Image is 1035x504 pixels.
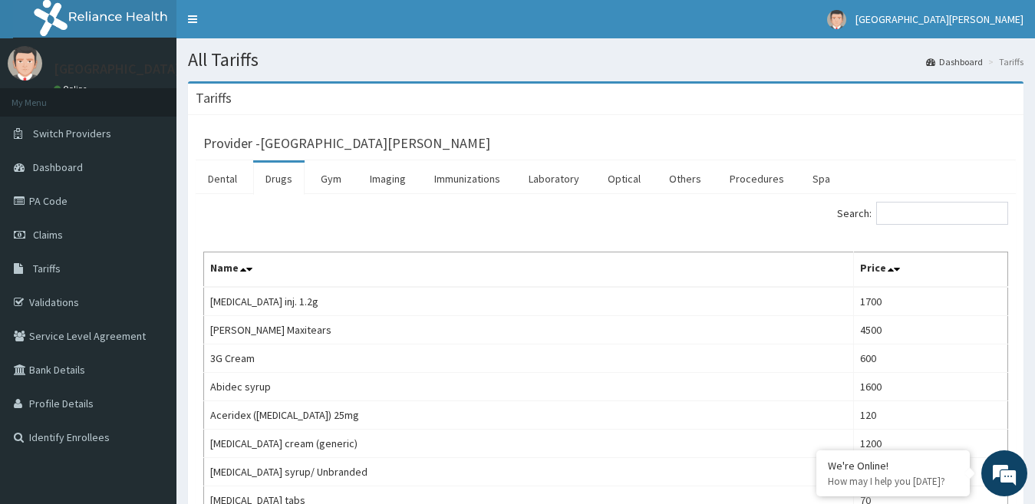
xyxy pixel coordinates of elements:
[854,287,1008,316] td: 1700
[188,50,1023,70] h1: All Tariffs
[204,287,854,316] td: [MEDICAL_DATA] inj. 1.2g
[828,459,958,473] div: We're Online!
[253,163,305,195] a: Drugs
[204,316,854,344] td: [PERSON_NAME] Maxitears
[657,163,714,195] a: Others
[516,163,592,195] a: Laboratory
[854,401,1008,430] td: 120
[204,458,854,486] td: [MEDICAL_DATA] syrup/ Unbranded
[854,430,1008,458] td: 1200
[8,46,42,81] img: User Image
[204,373,854,401] td: Abidec syrup
[837,202,1008,225] label: Search:
[196,91,232,105] h3: Tariffs
[984,55,1023,68] li: Tariffs
[204,344,854,373] td: 3G Cream
[422,163,513,195] a: Immunizations
[827,10,846,29] img: User Image
[204,430,854,458] td: [MEDICAL_DATA] cream (generic)
[854,252,1008,288] th: Price
[33,160,83,174] span: Dashboard
[204,252,854,288] th: Name
[800,163,842,195] a: Spa
[854,316,1008,344] td: 4500
[595,163,653,195] a: Optical
[33,228,63,242] span: Claims
[204,401,854,430] td: Aceridex ([MEDICAL_DATA]) 25mg
[358,163,418,195] a: Imaging
[828,475,958,488] p: How may I help you today?
[203,137,490,150] h3: Provider - [GEOGRAPHIC_DATA][PERSON_NAME]
[855,12,1023,26] span: [GEOGRAPHIC_DATA][PERSON_NAME]
[196,163,249,195] a: Dental
[54,62,281,76] p: [GEOGRAPHIC_DATA][PERSON_NAME]
[33,262,61,275] span: Tariffs
[54,84,91,94] a: Online
[926,55,983,68] a: Dashboard
[33,127,111,140] span: Switch Providers
[854,344,1008,373] td: 600
[854,373,1008,401] td: 1600
[717,163,796,195] a: Procedures
[308,163,354,195] a: Gym
[876,202,1008,225] input: Search:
